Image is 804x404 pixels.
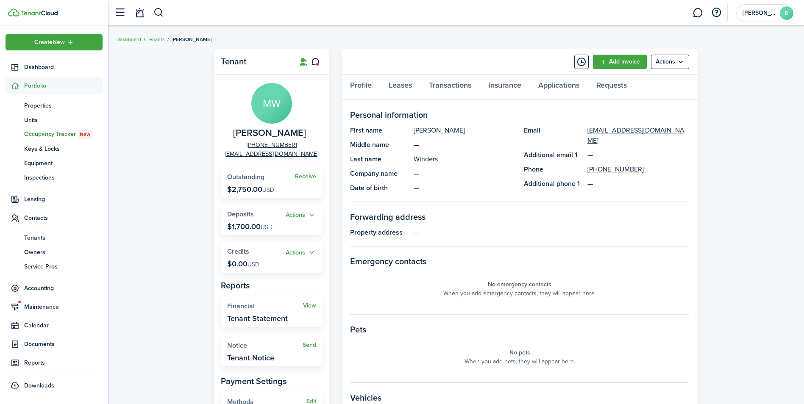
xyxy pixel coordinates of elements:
a: [PHONE_NUMBER] [247,141,297,149]
span: Occupancy Tracker [24,130,103,139]
span: [PERSON_NAME] [172,36,211,43]
span: Contacts [24,213,103,222]
button: Actions [286,210,316,220]
panel-main-description: — [414,183,515,193]
panel-main-title: Phone [524,164,583,174]
panel-main-section-title: Emergency contacts [350,255,689,268]
a: Properties [6,98,103,113]
a: Reports [6,354,103,371]
span: Downloads [24,381,54,390]
span: Outstanding [227,172,264,182]
widget-stats-description: Tenant Notice [227,354,274,362]
span: USD [261,223,273,232]
panel-main-subtitle: Reports [221,279,323,292]
avatar-text: MW [251,83,292,124]
panel-main-placeholder-description: When you add pets, they will appear here. [465,357,575,366]
a: Units [6,113,103,127]
panel-main-section-title: Personal information [350,108,689,121]
a: Messaging [690,2,706,24]
panel-main-title: Tenant [221,57,289,66]
panel-main-section-title: Vehicles [350,391,689,404]
p: $2,750.00 [227,185,274,194]
p: $1,700.00 [227,222,273,231]
a: Requests [588,75,635,100]
p: $0.00 [227,260,259,268]
a: Occupancy TrackerNew [6,127,103,141]
button: Open menu [6,34,103,50]
span: Equipment [24,159,103,168]
a: Keys & Locks [6,141,103,156]
span: Accounting [24,284,103,293]
panel-main-title: Property address [350,227,409,238]
a: [EMAIL_ADDRESS][DOMAIN_NAME] [225,149,318,158]
panel-main-section-title: Forwarding address [350,210,689,223]
span: Maintenance [24,302,103,311]
span: New [80,130,90,138]
panel-main-placeholder-title: No pets [509,348,530,357]
a: Equipment [6,156,103,170]
span: Inspections [24,173,103,182]
panel-main-description: — [414,169,515,179]
panel-main-description: — [414,140,515,150]
a: Tenants [6,230,103,245]
img: TenantCloud [21,11,58,16]
img: TenantCloud [8,8,19,17]
span: Calendar [24,321,103,330]
panel-main-title: Company name [350,169,409,179]
panel-main-subtitle: Payment Settings [221,375,323,387]
a: Leases [380,75,420,100]
panel-main-title: Last name [350,154,409,164]
panel-main-placeholder-description: When you add emergency contacts, they will appear here. [443,289,596,298]
a: Dashboard [6,59,103,75]
span: Deposits [227,209,254,219]
button: Search [153,6,164,20]
a: View [303,302,316,309]
a: Notifications [131,2,147,24]
span: Matt Winders [233,128,306,138]
span: Dustin [743,10,776,16]
a: Receive [295,173,316,180]
a: Add invoice [593,55,647,69]
avatar-text: D [780,6,793,20]
panel-main-description: Winders [414,154,515,164]
panel-main-section-title: Pets [350,323,689,336]
button: Timeline [574,55,589,69]
span: Credits [227,246,249,256]
a: Send [303,342,316,349]
span: Create New [34,39,65,45]
button: Open menu [651,55,689,69]
a: [EMAIL_ADDRESS][DOMAIN_NAME] [587,125,689,146]
widget-stats-description: Tenant Statement [227,314,288,323]
panel-main-title: Middle name [350,140,409,150]
panel-main-description: — [414,227,689,238]
panel-main-title: First name [350,125,409,136]
menu-btn: Actions [651,55,689,69]
span: Owners [24,248,103,257]
button: Open resource center [709,6,723,20]
span: Dashboard [24,63,103,72]
panel-main-title: Email [524,125,583,146]
panel-main-title: Date of birth [350,183,409,193]
span: Leasing [24,195,103,204]
button: Open menu [286,210,316,220]
a: Service Pros [6,259,103,274]
span: Portfolio [24,81,103,90]
button: Open sidebar [112,5,128,21]
a: Owners [6,245,103,259]
span: Tenants [24,233,103,242]
a: Transactions [420,75,480,100]
span: Properties [24,101,103,110]
panel-main-title: Additional email 1 [524,150,583,160]
span: Documents [24,340,103,349]
span: USD [262,185,274,194]
span: Keys & Locks [24,144,103,153]
a: Inspections [6,170,103,185]
panel-main-placeholder-title: No emergency contacts [488,280,551,289]
span: Reports [24,358,103,367]
button: Actions [286,248,316,257]
span: USD [248,260,259,269]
